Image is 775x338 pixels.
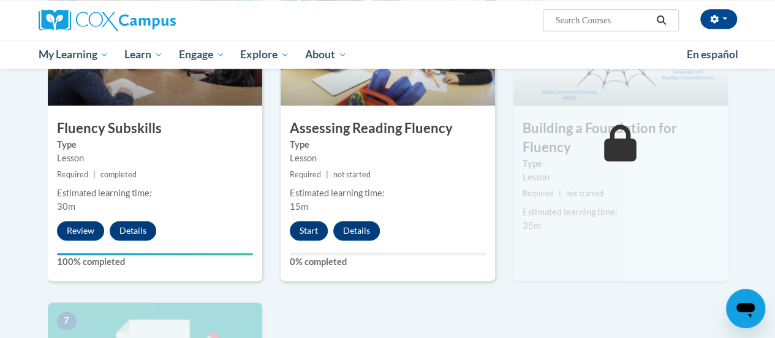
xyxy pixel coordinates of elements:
[38,47,108,62] span: My Learning
[305,47,347,62] span: About
[57,255,253,269] label: 100% completed
[290,152,486,165] div: Lesson
[232,40,297,69] a: Explore
[29,40,746,69] div: Main menu
[687,48,738,61] span: En español
[57,201,75,212] span: 30m
[39,9,176,31] img: Cox Campus
[57,152,253,165] div: Lesson
[179,47,225,62] span: Engage
[523,220,541,231] span: 35m
[39,9,259,31] a: Cox Campus
[48,119,262,138] h3: Fluency Subskills
[726,289,765,328] iframe: Button to launch messaging window
[554,13,652,28] input: Search Courses
[652,13,670,28] button: Search
[57,312,77,330] span: 7
[31,40,117,69] a: My Learning
[566,189,603,198] span: not started
[57,253,253,255] div: Your progress
[333,221,380,240] button: Details
[57,170,88,179] span: Required
[290,138,486,152] label: Type
[290,170,321,179] span: Required
[559,189,561,198] span: |
[513,119,728,157] h3: Building a Foundation for Fluency
[523,157,719,171] label: Type
[100,170,137,179] span: completed
[57,221,104,240] button: Review
[290,201,308,212] span: 15m
[679,42,746,67] a: En español
[171,40,233,69] a: Engage
[240,47,289,62] span: Explore
[333,170,371,179] span: not started
[281,119,495,138] h3: Assessing Reading Fluency
[297,40,355,69] a: About
[700,9,737,29] button: Account Settings
[290,186,486,200] div: Estimated learning time:
[290,221,328,240] button: Start
[57,186,253,200] div: Estimated learning time:
[523,171,719,184] div: Lesson
[93,170,96,179] span: |
[57,138,253,152] label: Type
[116,40,171,69] a: Learn
[523,205,719,219] div: Estimated learning time:
[523,189,554,198] span: Required
[326,170,328,179] span: |
[290,255,486,269] label: 0% completed
[124,47,163,62] span: Learn
[110,221,156,240] button: Details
